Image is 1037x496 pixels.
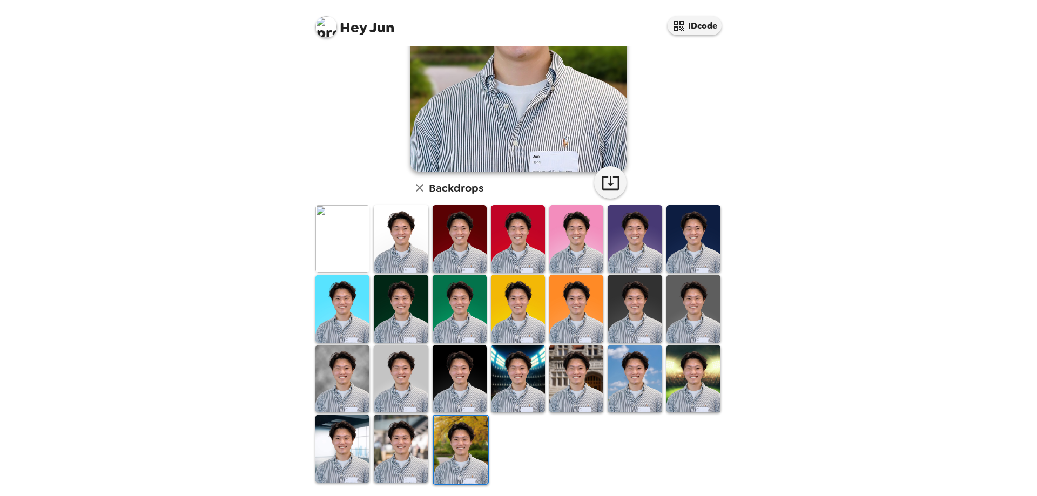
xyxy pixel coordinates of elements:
button: IDcode [668,16,722,35]
span: Jun [315,11,394,35]
h6: Backdrops [429,179,483,196]
img: Original [315,205,369,273]
img: profile pic [315,16,337,38]
span: Hey [340,18,367,37]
